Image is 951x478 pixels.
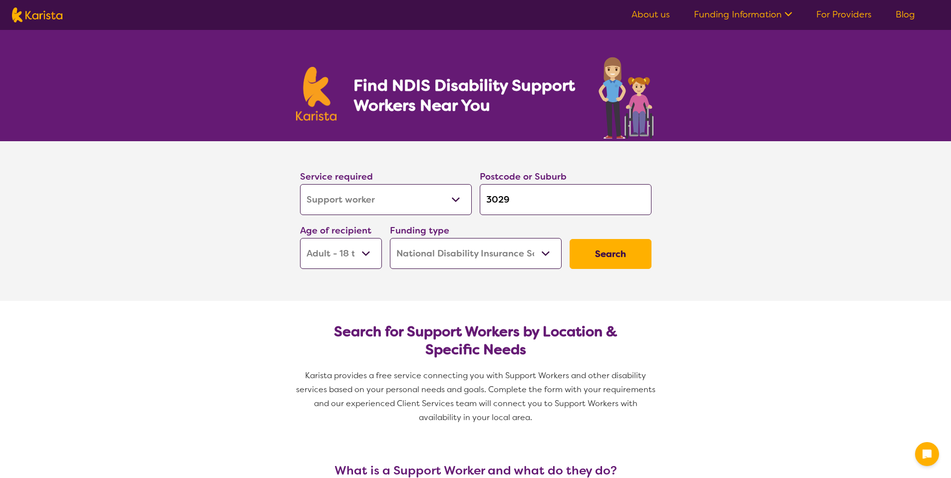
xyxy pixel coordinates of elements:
[300,225,371,237] label: Age of recipient
[353,75,577,115] h1: Find NDIS Disability Support Workers Near You
[300,171,373,183] label: Service required
[598,54,655,141] img: support-worker
[694,8,792,20] a: Funding Information
[308,323,643,359] h2: Search for Support Workers by Location & Specific Needs
[480,171,567,183] label: Postcode or Suburb
[12,7,62,22] img: Karista logo
[296,67,337,121] img: Karista logo
[632,8,670,20] a: About us
[570,239,651,269] button: Search
[480,184,651,215] input: Type
[896,8,915,20] a: Blog
[296,370,657,423] span: Karista provides a free service connecting you with Support Workers and other disability services...
[390,225,449,237] label: Funding type
[296,464,655,478] h3: What is a Support Worker and what do they do?
[816,8,872,20] a: For Providers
